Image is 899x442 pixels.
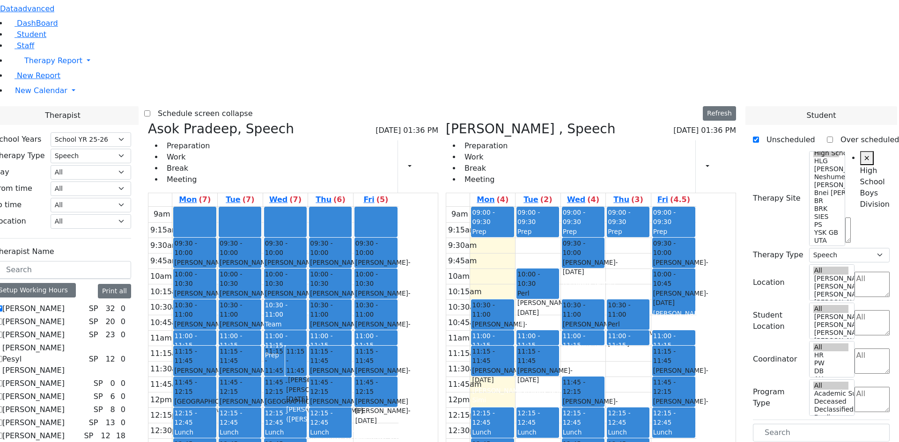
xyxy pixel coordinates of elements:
label: Unscheduled [759,132,815,147]
li: Work [163,152,210,163]
div: 7-2 [653,319,694,328]
span: 10:30 - 11:00 [355,300,397,319]
li: Break [461,163,508,174]
option: SIES [813,213,839,221]
span: 11:45 - 12:15 [174,377,215,397]
span: New Report [17,71,60,80]
div: 9:45am [148,255,181,267]
a: August 18, 2025 [177,193,213,206]
option: UTA [813,237,839,245]
div: 11am [148,333,174,344]
span: 12:15 - 12:45 [517,409,540,426]
span: 09:30 - 10:00 [220,239,260,258]
option: All [813,382,849,390]
span: Therapy Report [24,56,82,65]
div: Prep [608,227,648,236]
button: Refresh [703,106,736,121]
div: [PERSON_NAME] [265,289,306,308]
div: 10:30am [148,302,186,313]
div: 11:30am [148,363,186,375]
div: 9:15am [148,225,181,236]
option: Declines [813,413,849,421]
option: AH [813,375,849,383]
div: 9:45am [446,255,479,267]
span: - [DATE] [563,398,618,414]
div: 10am [148,271,174,282]
div: 11:30am [446,363,484,375]
label: [PERSON_NAME] [2,316,65,327]
label: (7) [289,194,302,205]
li: Preparation [461,140,508,152]
div: 12 [103,354,117,365]
span: 12:15 - 12:45 [563,409,585,426]
div: [PERSON_NAME] [PERSON_NAME] [286,375,306,404]
span: 10:30 - 11:00 [472,300,513,319]
label: Schedule screen collapse [150,106,253,121]
option: [PERSON_NAME] 3 [813,329,849,337]
textarea: Search [855,387,890,412]
div: Prep [472,227,513,236]
span: - [DATE] [563,259,618,275]
a: August 21, 2025 [612,193,645,206]
span: 11:45 - 12:15 [220,377,260,397]
span: 11:45 - 12:15 [653,377,694,397]
span: 11:45 - 12:15 [563,377,604,397]
div: SP [90,378,107,389]
div: [PERSON_NAME] [265,375,285,394]
label: [PERSON_NAME] [2,430,65,442]
span: 10:00 - 10:30 [310,269,351,289]
span: 11:00 - 11:15 [265,332,287,349]
div: Lunch [472,428,513,437]
label: (2) [540,194,553,205]
a: New Calendar [7,81,892,100]
div: 11:15am [148,348,186,359]
span: Student [806,110,836,121]
span: 09:00 - 09:30 [608,209,630,225]
option: Bnei [PERSON_NAME] [813,189,839,197]
label: [PERSON_NAME] [2,378,65,389]
div: Delete [433,159,438,174]
li: Work [461,152,508,163]
div: [PERSON_NAME] [265,406,306,425]
option: All [813,305,849,313]
label: [PERSON_NAME] [2,303,65,314]
a: Staff [7,41,34,50]
a: August 22, 2025 [656,193,692,206]
span: - [DATE] [355,407,411,424]
div: [PERSON_NAME] [653,397,694,416]
option: [PERSON_NAME] 2 [813,337,849,345]
span: 09:30 - 10:00 [174,239,215,258]
div: Setup [722,159,727,174]
span: 11:15 - 11:45 [653,347,694,366]
textarea: Search [855,310,890,335]
span: 11:15 - 11:45 [472,347,513,366]
span: Therapist [45,110,80,121]
div: 10am [446,271,472,282]
div: 0 [119,316,127,327]
label: [PERSON_NAME] [2,391,65,402]
label: [PERSON_NAME] [2,329,65,341]
label: (7) [243,194,255,205]
span: 11:00 - 11:15 [608,332,630,349]
div: 0 [119,378,127,389]
li: Break [163,163,210,174]
div: [PERSON_NAME], Simi [517,386,558,405]
div: Perl [PERSON_NAME] [517,289,558,317]
div: [PERSON_NAME] [563,319,604,339]
span: 11:00 - 11:15 [563,332,585,349]
div: Lunch [608,428,648,437]
span: 10:00 - 10:30 [174,269,215,289]
span: 10:00 - 10:45 [653,269,694,289]
span: 10:00 - 10:30 [265,269,306,289]
option: BR [813,197,839,205]
div: [PERSON_NAME] [310,289,351,308]
div: 10:15am [446,286,484,297]
div: [PERSON_NAME] [653,289,694,308]
span: 09:00 - 09:30 [653,209,676,225]
div: [PERSON_NAME] [220,319,260,339]
option: Deceased [813,398,849,406]
textarea: Search [855,272,890,297]
span: 12:15 - 12:45 [265,409,287,426]
label: (4.5) [670,194,690,205]
option: PS [813,221,839,229]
